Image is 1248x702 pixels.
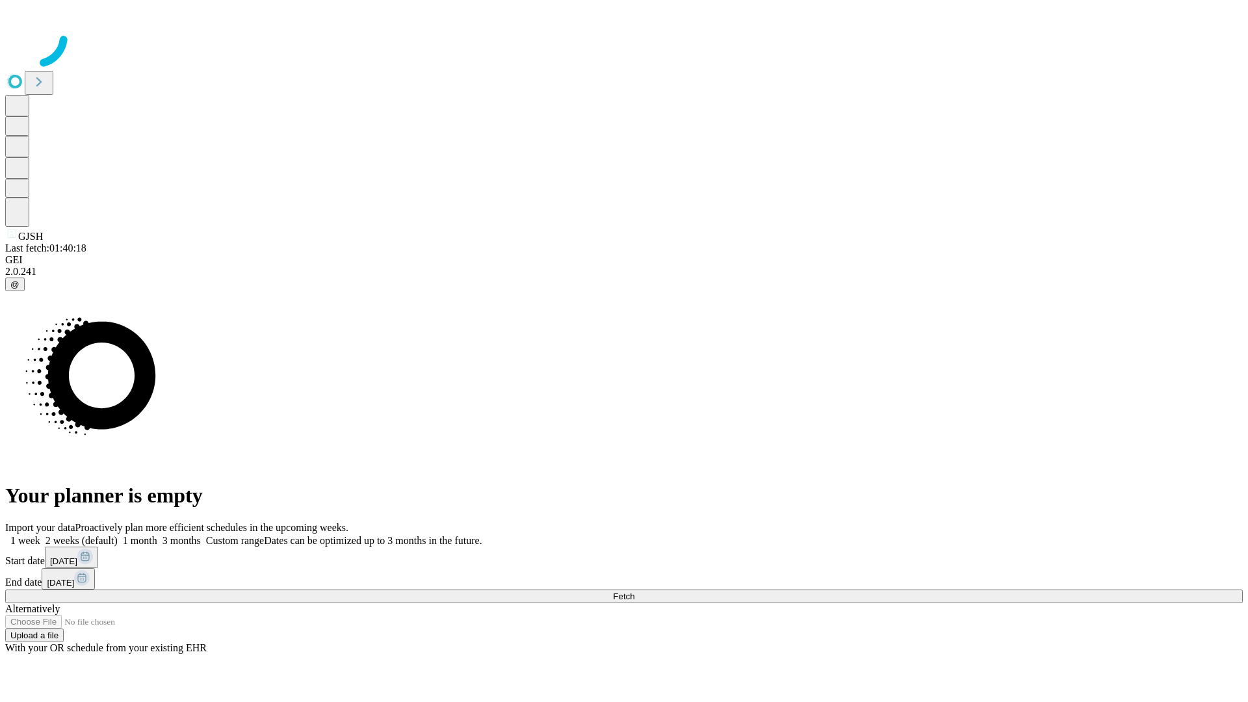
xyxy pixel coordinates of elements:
[10,279,19,289] span: @
[5,642,207,653] span: With your OR schedule from your existing EHR
[5,266,1243,278] div: 2.0.241
[123,535,157,546] span: 1 month
[5,629,64,642] button: Upload a file
[5,242,86,253] span: Last fetch: 01:40:18
[5,522,75,533] span: Import your data
[10,535,40,546] span: 1 week
[206,535,264,546] span: Custom range
[42,568,95,590] button: [DATE]
[5,484,1243,508] h1: Your planner is empty
[50,556,77,566] span: [DATE]
[5,590,1243,603] button: Fetch
[5,547,1243,568] div: Start date
[75,522,348,533] span: Proactively plan more efficient schedules in the upcoming weeks.
[264,535,482,546] span: Dates can be optimized up to 3 months in the future.
[18,231,43,242] span: GJSH
[613,591,634,601] span: Fetch
[5,278,25,291] button: @
[162,535,201,546] span: 3 months
[5,603,60,614] span: Alternatively
[5,254,1243,266] div: GEI
[47,578,74,588] span: [DATE]
[45,535,118,546] span: 2 weeks (default)
[5,568,1243,590] div: End date
[45,547,98,568] button: [DATE]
